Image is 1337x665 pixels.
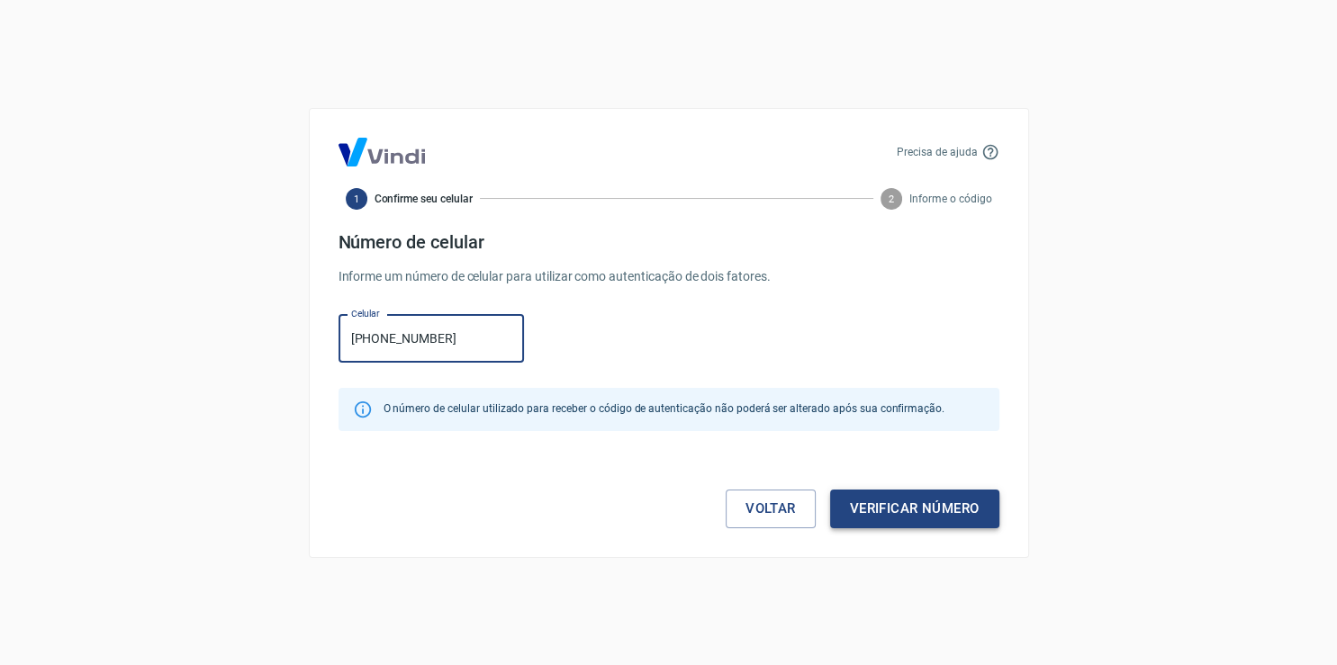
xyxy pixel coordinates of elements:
label: Celular [351,307,380,320]
h4: Número de celular [339,231,999,253]
text: 1 [354,193,359,204]
p: Precisa de ajuda [897,144,977,160]
a: Voltar [726,490,816,527]
img: Logo Vind [339,138,425,166]
span: Confirme seu celular [375,191,473,207]
button: Verificar número [830,490,999,527]
text: 2 [889,193,894,204]
span: Informe o código [909,191,991,207]
div: O número de celular utilizado para receber o código de autenticação não poderá ser alterado após ... [384,393,944,426]
p: Informe um número de celular para utilizar como autenticação de dois fatores. [339,267,999,286]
